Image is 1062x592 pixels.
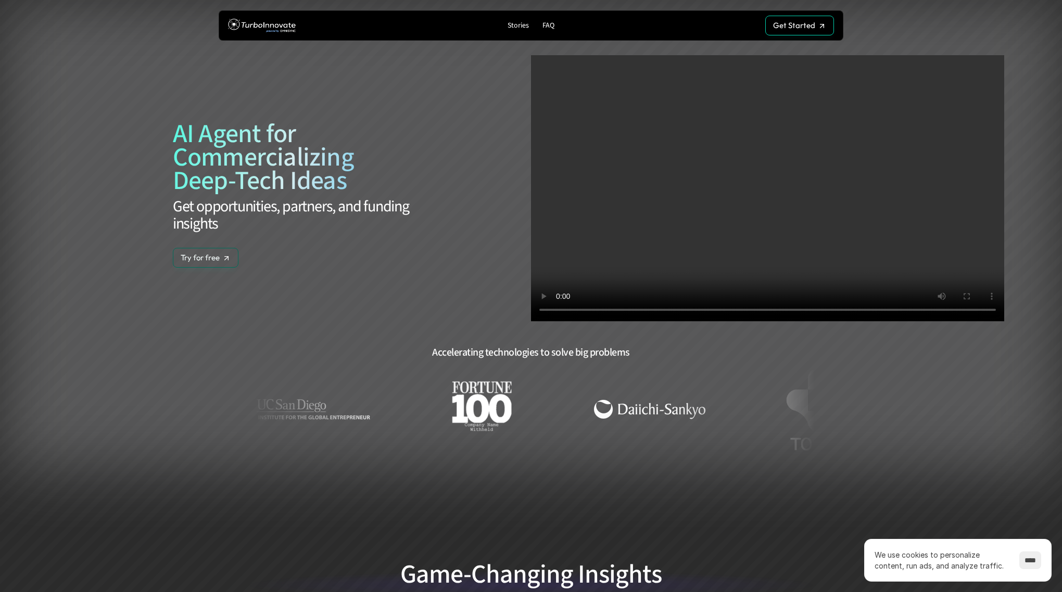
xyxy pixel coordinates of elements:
[773,21,815,30] p: Get Started
[765,16,834,35] a: Get Started
[228,16,296,35] img: TurboInnovate Logo
[503,19,533,33] a: Stories
[542,21,554,30] p: FAQ
[875,549,1009,571] p: We use cookies to personalize content, run ads, and analyze traffic.
[508,21,529,30] p: Stories
[538,19,559,33] a: FAQ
